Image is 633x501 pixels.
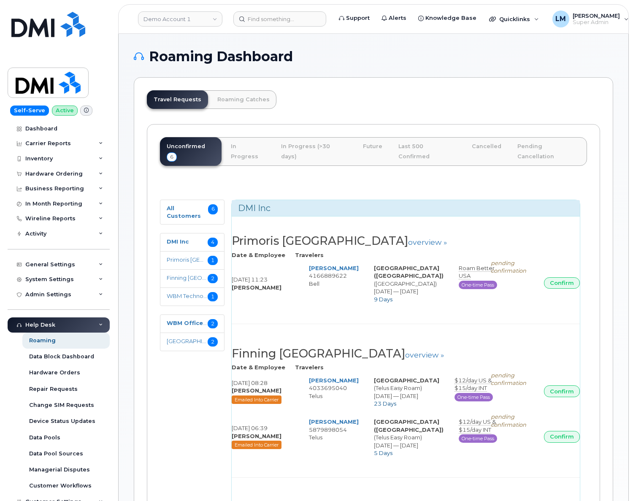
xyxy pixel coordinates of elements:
span: 6 [167,152,177,162]
strong: [GEOGRAPHIC_DATA] ([GEOGRAPHIC_DATA]) [374,265,444,279]
span: $12/day US & $15/day INT [454,377,492,392]
td: [DATE] 11:23 [232,259,295,309]
td: 4033695040 Telus [301,371,366,413]
span: 9 Days [374,296,392,303]
a: Unconfirmed6 [160,137,222,166]
th: Travelers [295,251,522,259]
a: WBM Technologies Inc. [167,292,208,301]
span: 30 days pass [459,434,497,443]
a: In Progress [224,137,272,166]
i: pending confirmation [491,260,526,274]
span: 1 [208,292,218,301]
td: (Telus Easy Roam) [DATE] — [DATE] [366,413,451,462]
strong: All Customers [167,205,201,219]
strong: DMI Inc [167,238,189,245]
a: [PERSON_NAME] [309,377,359,384]
span: 30 days pass [459,281,497,289]
a: Last 500 Confirmed [392,137,463,166]
h1: Roaming Dashboard [134,49,613,64]
td: 5879898054 Telus [301,413,366,462]
a: Finning [GEOGRAPHIC_DATA] [167,274,208,283]
td: [DATE] 08:28 [232,371,295,413]
th: Date & Employee [232,363,295,371]
a: DMI Inc [167,238,208,247]
a: Roaming Catches [211,90,276,109]
strong: [GEOGRAPHIC_DATA] ([GEOGRAPHIC_DATA]) [374,418,444,433]
a: overview » [405,350,444,359]
span: 1 [208,256,218,265]
strong: WBM Office Systems [167,320,231,326]
span: Emailed Into Carrier [232,441,281,449]
a: Future [356,137,389,156]
span: Roam Better USA [459,265,495,280]
strong: [PERSON_NAME] [232,433,281,439]
div: DMI Inc [232,200,580,217]
a: In Progress (>30 days) [274,137,354,166]
span: 30 days pass [454,393,493,401]
a: Cancelled [465,137,508,156]
a: [PERSON_NAME] [309,418,359,425]
a: Primoris [GEOGRAPHIC_DATA] [167,256,208,265]
span: 4 [208,238,218,247]
td: ([GEOGRAPHIC_DATA]) [DATE] — [DATE] [366,259,451,309]
h2: Finning [GEOGRAPHIC_DATA] [232,347,580,360]
a: Confirm [544,385,580,397]
span: $12/day US & $15/day INT [459,418,496,433]
span: 2 [208,319,218,328]
a: WBM Office Systems [167,319,208,328]
i: pending confirmation [491,372,526,387]
th: Date & Employee [232,251,295,259]
strong: [GEOGRAPHIC_DATA] [374,377,439,384]
h2: Primoris [GEOGRAPHIC_DATA] [232,235,580,247]
span: 23 Days [374,400,396,407]
a: Pending Cancellation [511,137,587,166]
a: Travel Requests [147,90,208,109]
i: pending confirmation [491,413,526,428]
span: Emailed Into Carrier [232,395,281,404]
a: Confirm [544,431,580,443]
th: Travelers [295,363,522,371]
span: 2 [208,274,218,283]
a: [GEOGRAPHIC_DATA] [167,337,208,347]
td: (Telus Easy Roam) [DATE] — [DATE] [366,371,447,413]
span: 6 [208,204,218,214]
a: Confirm [544,277,580,289]
td: 4166889622 Bell [301,259,366,309]
span: 5 Days [374,450,392,456]
span: 2 [208,337,218,347]
strong: [PERSON_NAME] [232,284,281,291]
a: overview » [408,238,447,246]
strong: [PERSON_NAME] [232,387,281,394]
td: [DATE] 06:39 [232,413,295,462]
a: [PERSON_NAME] [309,265,359,271]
